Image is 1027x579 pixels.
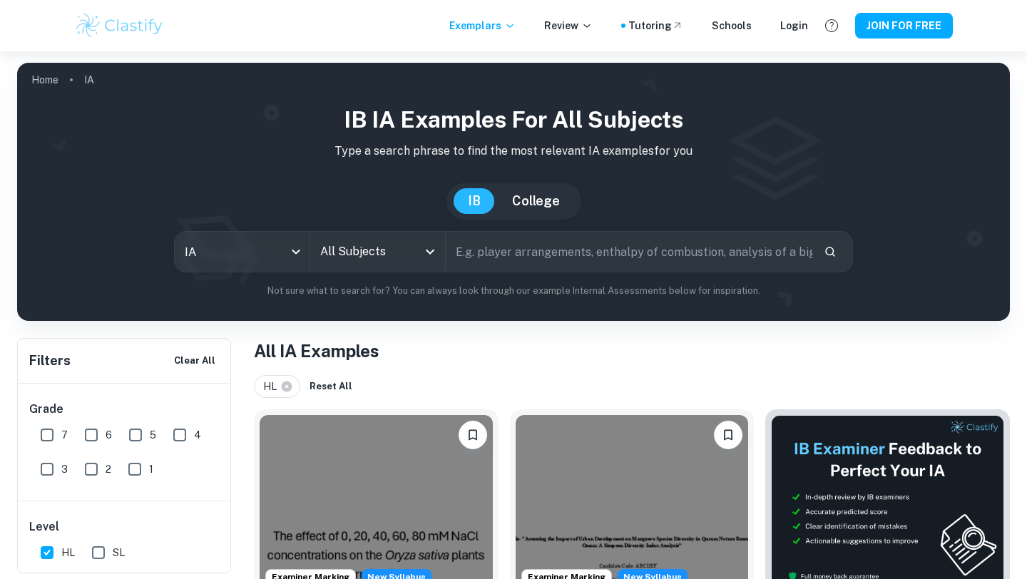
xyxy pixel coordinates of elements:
[61,461,68,477] span: 3
[84,72,94,88] p: IA
[194,427,201,443] span: 4
[712,18,752,34] a: Schools
[855,13,953,39] button: JOIN FOR FREE
[254,375,300,398] div: HL
[31,70,58,90] a: Home
[449,18,516,34] p: Exemplars
[544,18,593,34] p: Review
[459,421,487,449] button: Please log in to bookmark exemplars
[29,351,71,371] h6: Filters
[254,338,1010,364] h1: All IA Examples
[175,232,310,272] div: IA
[306,376,356,397] button: Reset All
[498,188,574,214] button: College
[17,63,1010,321] img: profile cover
[714,421,742,449] button: Please log in to bookmark exemplars
[113,545,125,560] span: SL
[29,284,998,298] p: Not sure what to search for? You can always look through our example Internal Assessments below f...
[61,427,68,443] span: 7
[61,545,75,560] span: HL
[170,350,219,372] button: Clear All
[149,461,153,477] span: 1
[454,188,495,214] button: IB
[74,11,165,40] img: Clastify logo
[420,242,440,262] button: Open
[818,240,842,264] button: Search
[446,232,812,272] input: E.g. player arrangements, enthalpy of combustion, analysis of a big city...
[106,427,112,443] span: 6
[29,103,998,137] h1: IB IA examples for all subjects
[819,14,844,38] button: Help and Feedback
[263,379,283,394] span: HL
[780,18,808,34] a: Login
[106,461,111,477] span: 2
[150,427,156,443] span: 5
[29,518,220,536] h6: Level
[29,143,998,160] p: Type a search phrase to find the most relevant IA examples for you
[29,401,220,418] h6: Grade
[628,18,683,34] a: Tutoring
